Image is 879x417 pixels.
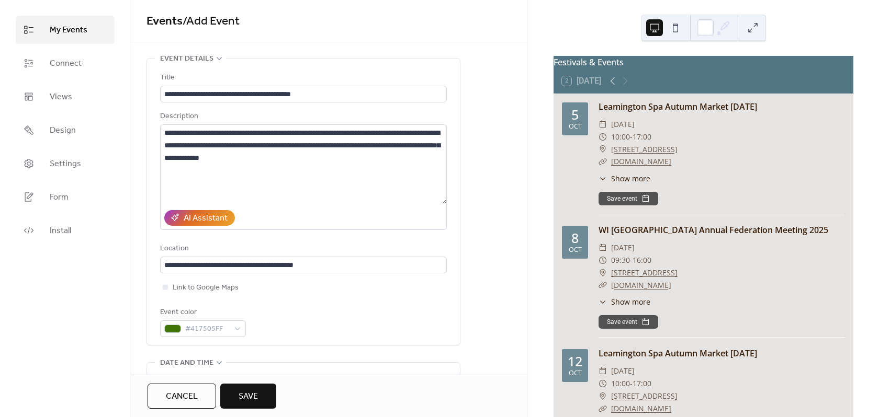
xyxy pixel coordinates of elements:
span: Save [239,390,258,403]
div: ​ [599,254,607,267]
button: Save event [599,315,658,329]
a: My Events [16,16,115,44]
div: ​ [599,155,607,168]
span: Views [50,91,72,103]
span: / Add Event [183,10,240,33]
span: - [630,377,633,390]
a: Connect [16,49,115,77]
button: ​Show more [599,296,650,307]
span: 16:00 [633,254,651,267]
button: Cancel [148,384,216,409]
a: Events [146,10,183,33]
div: ​ [599,296,607,307]
span: My Events [50,24,87,37]
a: Leamington Spa Autumn Market [DATE] [599,348,757,359]
div: ​ [599,402,607,415]
a: Leamington Spa Autumn Market [DATE] [599,101,757,112]
button: Save event [599,192,658,205]
span: [DATE] [611,365,635,377]
div: Location [160,242,445,255]
span: Settings [50,158,81,170]
div: 12 [568,355,582,368]
a: WI [GEOGRAPHIC_DATA] Annual Federation Meeting 2025 [599,224,828,236]
div: Event color [160,306,244,319]
span: - [630,254,633,267]
span: 17:00 [633,131,651,143]
span: - [630,131,633,143]
span: 10:00 [611,131,630,143]
a: [STREET_ADDRESS] [611,143,678,156]
span: 09:30 [611,254,630,267]
div: ​ [599,131,607,143]
div: Description [160,110,445,123]
span: 17:00 [633,377,651,390]
a: [DOMAIN_NAME] [611,403,671,413]
span: #417505FF [185,323,229,335]
a: Install [16,216,115,245]
a: Design [16,116,115,144]
div: ​ [599,365,607,377]
a: [DOMAIN_NAME] [611,156,671,166]
div: ​ [599,143,607,156]
div: Oct [569,370,582,377]
button: ​Show more [599,173,650,184]
span: Show more [611,296,650,307]
button: AI Assistant [164,210,235,226]
span: Cancel [166,390,198,403]
a: Form [16,183,115,211]
a: [STREET_ADDRESS] [611,390,678,402]
a: Views [16,83,115,111]
div: 5 [571,108,579,121]
a: [STREET_ADDRESS] [611,267,678,279]
button: Save [220,384,276,409]
span: Event details [160,53,213,65]
div: ​ [599,241,607,254]
span: Date and time [160,357,213,369]
span: Link to Google Maps [173,282,239,294]
span: Connect [50,57,82,70]
span: [DATE] [611,118,635,131]
span: Show more [611,173,650,184]
div: ​ [599,279,607,292]
div: ​ [599,173,607,184]
div: Festivals & Events [554,56,853,68]
a: [DOMAIN_NAME] [611,280,671,290]
div: 8 [571,231,579,245]
span: Install [50,225,71,237]
span: Form [50,191,69,204]
a: Settings [16,149,115,178]
div: AI Assistant [184,212,228,225]
div: ​ [599,267,607,279]
div: ​ [599,390,607,402]
div: Title [160,72,445,84]
span: [DATE] [611,241,635,254]
span: Design [50,124,76,137]
span: 10:00 [611,377,630,390]
div: ​ [599,118,607,131]
div: Oct [569,123,582,130]
div: ​ [599,377,607,390]
div: Oct [569,247,582,253]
